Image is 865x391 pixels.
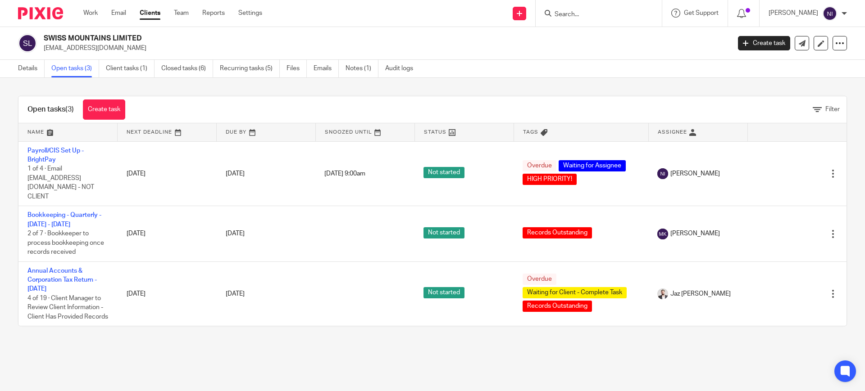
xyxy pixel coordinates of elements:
td: [DATE] [118,206,217,261]
a: Work [83,9,98,18]
span: Snoozed Until [325,130,372,135]
span: (3) [65,106,74,113]
img: svg%3E [823,6,837,21]
a: Payroll/CIS Set Up - BrightPay [27,148,84,163]
span: Not started [423,167,464,178]
a: Clients [140,9,160,18]
span: Overdue [523,160,556,171]
span: HIGH PRIORITY! [523,174,577,185]
a: Reports [202,9,225,18]
span: Get Support [684,10,719,16]
span: Tags [523,130,538,135]
span: Waiting for Client - Complete Task [523,287,627,298]
a: Annual Accounts & Corporation Tax Return - [DATE] [27,268,97,292]
input: Search [554,11,635,19]
span: Records Outstanding [523,227,592,238]
a: Create task [83,99,125,120]
span: 1 of 4 · Email [EMAIL_ADDRESS][DOMAIN_NAME] - NOT CLIENT [27,166,94,200]
span: 4 of 19 · Client Manager to Review Client Information - Client Has Provided Records [27,295,108,320]
span: 2 of 7 · Bookkeeper to process bookkeeping once records received [27,230,104,255]
span: Not started [423,287,464,298]
img: svg%3E [657,168,668,179]
a: Closed tasks (6) [161,60,213,77]
img: Pixie [18,7,63,19]
img: svg%3E [18,34,37,53]
a: Create task [738,36,790,50]
a: Recurring tasks (5) [220,60,280,77]
p: [PERSON_NAME] [769,9,818,18]
h1: Open tasks [27,105,74,114]
span: [DATE] [226,291,245,297]
a: Team [174,9,189,18]
a: Settings [238,9,262,18]
span: [DATE] [226,171,245,177]
span: Records Outstanding [523,301,592,312]
img: svg%3E [657,229,668,239]
img: 48292-0008-compressed%20square.jpg [657,288,668,299]
td: [DATE] [118,261,217,326]
h2: SWISS MOUNTAINS LIMITED [44,34,588,43]
span: Waiting for Assignee [559,160,626,171]
p: [EMAIL_ADDRESS][DOMAIN_NAME] [44,44,724,53]
span: Overdue [523,274,556,285]
span: Not started [423,227,464,238]
a: Audit logs [385,60,420,77]
a: Notes (1) [346,60,378,77]
span: [PERSON_NAME] [670,229,720,238]
span: [PERSON_NAME] [670,169,720,178]
a: Client tasks (1) [106,60,155,77]
span: [DATE] [226,231,245,237]
span: Status [424,130,446,135]
a: Open tasks (3) [51,60,99,77]
span: [DATE] 9:00am [324,171,365,177]
a: Email [111,9,126,18]
a: Emails [314,60,339,77]
td: [DATE] [118,141,217,206]
span: Filter [825,106,840,112]
a: Files [287,60,307,77]
a: Bookkeeping - Quarterly - [DATE] - [DATE] [27,212,101,227]
a: Details [18,60,45,77]
span: Jaz [PERSON_NAME] [670,289,731,298]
